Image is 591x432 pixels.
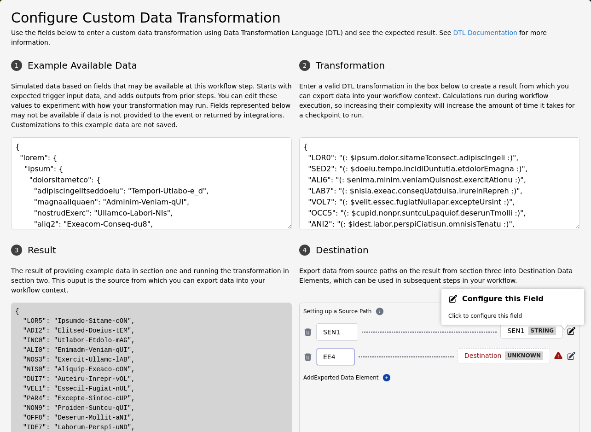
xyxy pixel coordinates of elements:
h3: Transformation [299,58,580,72]
div: Configure this Field [462,293,544,304]
p: Export data from source paths on the result from section three into Destination Data Elements, wh... [299,266,580,295]
div: unknown [505,351,543,360]
h3: Result [11,243,292,257]
p: Simulated data based on fields that may be available at this workflow step. Starts with expected ... [11,82,292,130]
p: The result of providing example data in section one and running the transformation in section two... [11,266,292,295]
textarea: { "lorem": { "ipsum": { "dolorsItametco": { "adipiscingelItseddoeIu": "Tempori-Utlabo-e_d", "magn... [11,137,292,229]
h2: Configure Custom Data Transformation [11,7,580,28]
div: Destination [464,352,501,360]
h3: Example Available Data [11,58,292,72]
a: DTL Documentation [453,29,517,36]
h3: Destination [299,243,580,257]
p: Enter a valid DTL transformation in the box below to create a result from which you can export da... [299,82,580,130]
textarea: { "LOR0": "(: $ipsum.dolor.sitameTconsect.adipiscIngeli :)", "SED2": "(: $doeiu.tempo.incidiDuntu... [299,137,580,229]
div: 2 [299,60,310,71]
div: 4 [299,245,310,256]
div: Add Exported Data Element [303,373,576,382]
div: 1 [11,60,22,71]
input: Enter a Source Path [323,327,351,338]
input: Enter a Source Path [323,351,348,362]
span: Use the fields below to enter a custom data transformation using Data Transformation Language (DT... [11,29,451,36]
div: Click to configure this field [448,307,577,320]
div: Setting up a Source Path [303,307,576,316]
div: string [528,327,556,335]
div: 3 [11,245,22,256]
div: SEN1 [507,327,524,335]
